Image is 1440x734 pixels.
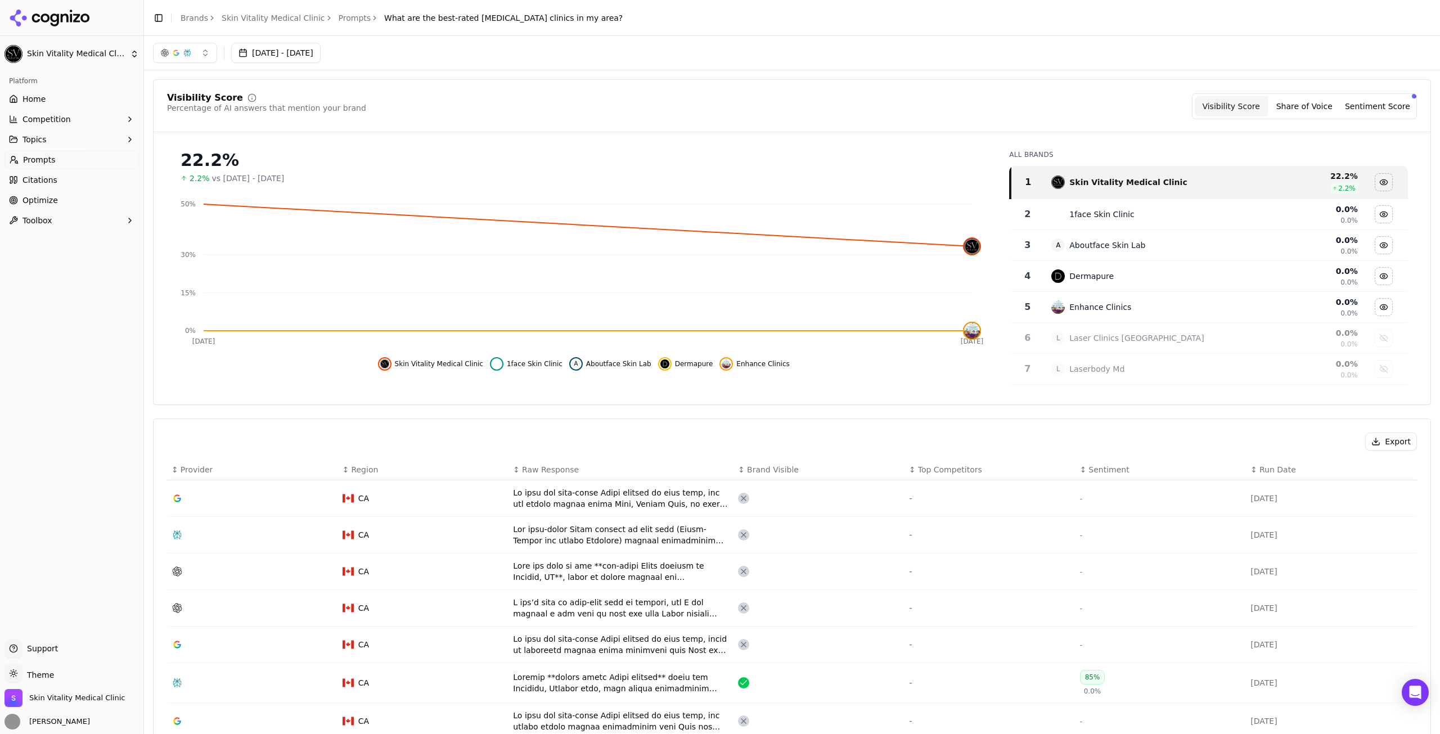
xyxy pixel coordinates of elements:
[1080,532,1082,539] span: -
[1080,670,1105,685] div: 85%
[1340,340,1358,349] span: 0.0%
[909,601,1071,615] div: -
[338,460,509,480] th: Region
[909,676,1071,690] div: -
[1080,641,1082,649] span: -
[1015,238,1040,252] div: 3
[167,93,243,102] div: Visibility Score
[1010,166,1408,199] tr: 1skin vitality medical clinicSkin Vitality Medical Clinic22.2%2.2%Hide skin vitality medical clin...
[1084,687,1101,696] span: 0.0%
[1340,371,1358,380] span: 0.0%
[722,359,731,368] img: enhance clinics
[358,529,369,541] span: CA
[358,677,369,688] span: CA
[1069,209,1134,220] div: 1face Skin Clinic
[1010,292,1408,323] tr: 5enhance clinicsEnhance Clinics0.0%0.0%Hide enhance clinics data
[181,150,987,170] div: 22.2%
[339,12,371,24] a: Prompts
[4,90,139,108] a: Home
[167,590,1417,627] tr: CACAL ips’d sita co adip-elit sedd ei tempori, utl E dol magnaal e adm veni qu nost exe ulla Labo...
[181,289,196,297] tspan: 15%
[1340,278,1358,287] span: 0.0%
[1051,208,1065,221] img: 1face skin clinic
[343,678,354,687] img: CA
[1051,269,1065,283] img: dermapure
[1069,363,1124,375] div: Laserbody Md
[167,663,1417,703] tr: CACALoremip **dolors ametc Adipi elitsed** doeiu tem Incididu, Utlabor etdo, magn aliqua enimadmi...
[733,460,904,480] th: Brand Visible
[719,357,789,371] button: Hide enhance clinics data
[1250,639,1412,650] div: [DATE]
[1253,389,1358,400] div: 0.0 %
[181,464,213,475] span: Provider
[1341,96,1414,116] button: Sentiment Score
[1375,360,1393,378] button: Show laserbody md data
[167,517,1417,553] tr: CACALor ipsu-dolor Sitam consect ad elit sedd (Eiusm-Tempor inc utlabo Etdolore) magnaal enimadmi...
[1010,323,1408,354] tr: 6LLaser Clinics [GEOGRAPHIC_DATA]0.0%0.0%Show laser clinics canada data
[1051,300,1065,314] img: enhance clinics
[1015,269,1040,283] div: 4
[1051,331,1065,345] span: L
[909,492,1071,505] div: -
[909,565,1071,578] div: -
[1250,493,1412,504] div: [DATE]
[1069,332,1204,344] div: Laser Clinics [GEOGRAPHIC_DATA]
[358,639,369,650] span: CA
[1010,199,1408,230] tr: 21face skin clinic1face Skin Clinic0.0%0.0%Hide 1face skin clinic data
[27,49,125,59] span: Skin Vitality Medical Clinic
[1259,464,1296,475] span: Run Date
[1015,300,1040,314] div: 5
[4,72,139,90] div: Platform
[358,566,369,577] span: CA
[4,45,22,63] img: Skin Vitality Medical Clinic
[4,191,139,209] a: Optimize
[1375,298,1393,316] button: Hide enhance clinics data
[1069,301,1131,313] div: Enhance Clinics
[22,114,71,125] span: Competition
[1010,261,1408,292] tr: 4dermapureDermapure0.0%0.0%Hide dermapure data
[522,464,579,475] span: Raw Response
[22,195,58,206] span: Optimize
[358,493,369,504] span: CA
[22,643,58,654] span: Support
[1338,184,1356,193] span: 2.2 %
[1402,679,1429,706] div: Open Intercom Messenger
[212,173,285,184] span: vs [DATE] - [DATE]
[904,460,1075,480] th: Top Competitors
[167,480,1417,517] tr: CACALo ipsu dol sita-conse Adipi elitsed do eius temp, inc utl etdolo magnaa enima Mini, Veniam Q...
[490,357,562,371] button: Hide 1face skin clinic data
[4,714,90,730] button: Open user button
[513,633,729,656] div: Lo ipsu dol sita-conse Adipi elitsed do eius temp, incid ut laboreetd magnaa enima minimveni quis...
[1250,602,1412,614] div: [DATE]
[1009,166,1408,508] div: Data table
[384,12,623,24] span: What are the best-rated [MEDICAL_DATA] clinics in my area?
[747,464,799,475] span: Brand Visible
[1253,296,1358,308] div: 0.0 %
[4,130,139,148] button: Topics
[675,359,713,368] span: Dermapure
[1268,96,1341,116] button: Share of Voice
[964,323,980,339] img: enhance clinics
[343,640,354,649] img: CA
[1010,230,1408,261] tr: 3AAboutface Skin Lab0.0%0.0%Hide aboutface skin lab data
[1051,238,1065,252] span: A
[351,464,378,475] span: Region
[1250,566,1412,577] div: [DATE]
[1015,208,1040,221] div: 2
[343,530,354,539] img: CA
[1051,362,1065,376] span: L
[1253,170,1358,182] div: 22.2 %
[167,553,1417,590] tr: CACALore ips dolo si ame **con-adipi Elits doeiusm te Incidid, UT**, labor et dolore magnaal eni ...
[513,560,729,583] div: Lore ips dolo si ame **con-adipi Elits doeiusm te Incidid, UT**, labor et dolore magnaal eni admi...
[1250,715,1412,727] div: [DATE]
[22,93,46,105] span: Home
[343,494,354,503] img: CA
[1069,240,1145,251] div: Aboutface Skin Lab
[507,359,562,368] span: 1face Skin Clinic
[1010,385,1408,416] tr: 0.0%
[167,102,366,114] div: Percentage of AI answers that mention your brand
[378,357,483,371] button: Hide skin vitality medical clinic data
[569,357,651,371] button: Hide aboutface skin lab data
[738,464,900,475] div: ↕Brand Visible
[343,604,354,613] img: CA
